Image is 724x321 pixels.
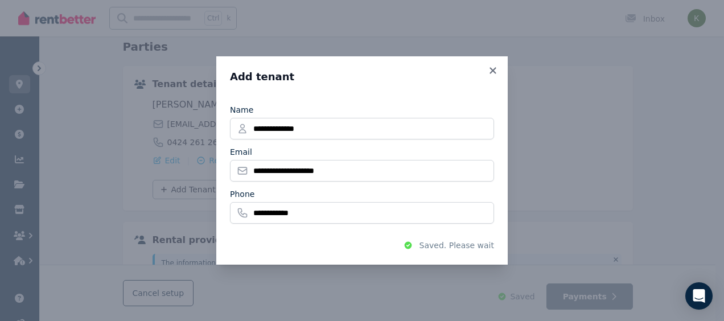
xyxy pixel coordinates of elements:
label: Phone [230,188,254,200]
label: Name [230,104,253,116]
h3: Add tenant [230,70,494,84]
div: Open Intercom Messenger [685,282,713,310]
label: Email [230,146,252,158]
span: Saved. Please wait [419,240,494,251]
